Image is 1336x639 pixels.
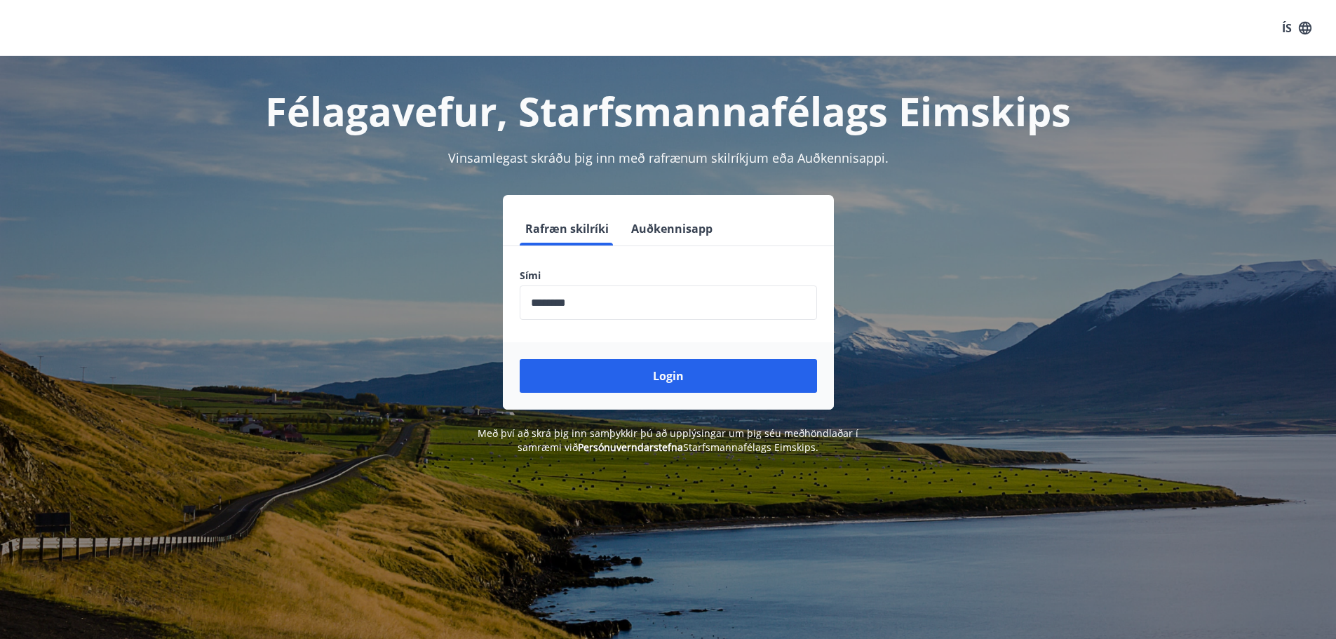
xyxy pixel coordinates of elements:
[520,212,614,245] button: Rafræn skilríki
[626,212,718,245] button: Auðkennisapp
[448,149,889,166] span: Vinsamlegast skráðu þig inn með rafrænum skilríkjum eða Auðkennisappi.
[520,269,817,283] label: Sími
[1274,15,1319,41] button: ÍS
[520,359,817,393] button: Login
[478,426,858,454] span: Með því að skrá þig inn samþykkir þú að upplýsingar um þig séu meðhöndlaðar í samræmi við Starfsm...
[578,440,683,454] a: Persónuverndarstefna
[180,84,1156,137] h1: Félagavefur, Starfsmannafélags Eimskips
